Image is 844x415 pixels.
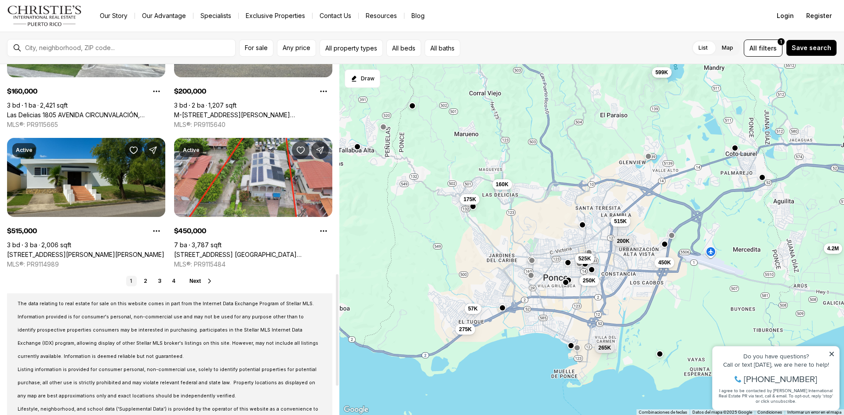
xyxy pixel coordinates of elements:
[320,40,383,57] button: All property types
[598,344,611,351] span: 265K
[126,276,179,286] nav: Pagination
[614,218,627,225] span: 515K
[18,367,316,399] span: Listing information is provided for consumer personal, non-commercial use, solely to identify pot...
[345,69,380,88] button: Start drawing
[168,276,179,286] a: 4
[239,40,273,57] button: For sale
[126,276,137,286] a: 1
[780,38,782,45] span: 1
[658,259,671,266] span: 450K
[786,40,837,56] button: Save search
[239,10,312,22] a: Exclusive Properties
[140,276,151,286] a: 2
[154,276,165,286] a: 3
[283,44,310,51] span: Any price
[652,67,672,78] button: 599K
[801,7,837,25] button: Register
[749,43,757,53] span: All
[148,83,165,100] button: Property options
[7,251,164,259] a: 3 CLARISA ST #447, PONCE PR, 00731
[715,40,740,56] label: Map
[824,243,843,254] button: 4.2M
[777,12,794,19] span: Login
[315,222,332,240] button: Property options
[492,179,512,190] button: 160K
[174,251,332,259] a: 38 CALLE HUCAR URB. VILLA FLORES, PONCE PR, 00780
[806,12,832,19] span: Register
[459,326,472,333] span: 275K
[125,141,142,159] button: Save Property: 3 CLARISA ST #447
[578,255,591,262] span: 525K
[189,278,213,285] button: Next
[792,44,831,51] span: Save search
[691,40,715,56] label: List
[759,43,777,53] span: filters
[9,20,127,26] div: Do you have questions?
[16,147,33,154] p: Active
[174,111,332,119] a: M-44 CALLE LUZ DIVINA JARDINES FAGOT, PONCE PR, 00716
[771,7,799,25] button: Login
[595,343,615,353] button: 265K
[148,222,165,240] button: Property options
[18,301,318,359] span: The data relating to real estate for sale on this website comes in part from the Internet Data Ex...
[468,305,478,312] span: 57K
[189,278,201,284] span: Next
[655,69,668,76] span: 599K
[455,324,475,335] button: 275K
[311,141,329,159] button: Share Property
[135,10,193,22] a: Our Advantage
[744,40,782,57] button: Allfilters1
[611,216,630,227] button: 515K
[277,40,316,57] button: Any price
[36,41,109,50] span: [PHONE_NUMBER]
[313,10,358,22] button: Contact Us
[460,194,480,205] button: 175K
[93,10,135,22] a: Our Story
[692,410,752,415] span: Datos del mapa ©2025 Google
[583,277,596,284] span: 250K
[11,54,125,71] span: I agree to be contacted by [PERSON_NAME] International Real Estate PR via text, call & email. To ...
[575,253,595,264] button: 525K
[617,238,629,245] span: 200K
[7,5,82,26] img: logo
[183,147,200,154] p: Active
[7,111,165,119] a: Las Delicias 1805 AVENIDA CIRCUNVALACIÓN, PONCE PR, 00731
[404,10,432,22] a: Blog
[579,275,599,286] button: 250K
[245,44,268,51] span: For sale
[315,83,332,100] button: Property options
[9,28,127,34] div: Call or text [DATE], we are here to help!
[496,181,509,188] span: 160K
[465,303,481,314] button: 57K
[386,40,421,57] button: All beds
[425,40,460,57] button: All baths
[144,141,162,159] button: Share Property
[292,141,309,159] button: Save Property: 38 CALLE HUCAR URB. VILLA FLORES
[827,245,839,252] span: 4.2M
[463,196,476,203] span: 175K
[655,257,674,268] button: 450K
[193,10,238,22] a: Specialists
[359,10,404,22] a: Resources
[613,236,633,246] button: 200K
